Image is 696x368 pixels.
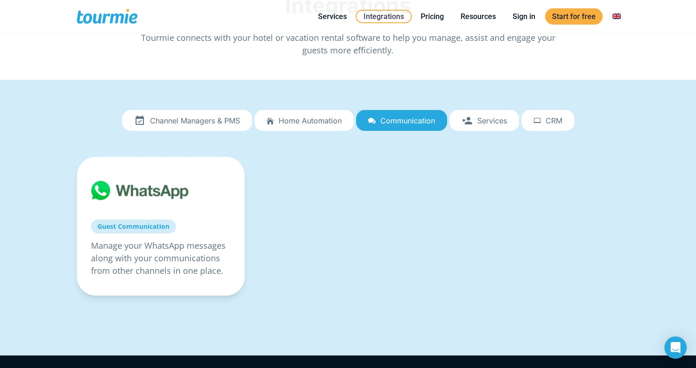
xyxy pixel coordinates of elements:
[605,11,628,22] a: Switch to
[414,11,451,22] a: Pricing
[356,10,412,23] a: Integrations
[506,11,542,22] a: Sign in
[546,116,562,125] span: CRM
[91,220,176,233] a: Guest Communication
[141,32,555,56] span: Tourmie connects with your hotel or vacation rental software to help you manage, assist and engag...
[454,11,503,22] a: Resources
[380,116,435,125] span: Communication
[664,336,687,359] div: Open Intercom Messenger
[150,116,240,125] span: Channel Managers & PMS
[91,239,231,277] p: Manage your WhatsApp messages along with your communications from other channels in one place.
[545,8,603,25] a: Start for free
[311,11,354,22] a: Services
[279,116,342,125] span: Home automation
[477,116,507,125] span: Services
